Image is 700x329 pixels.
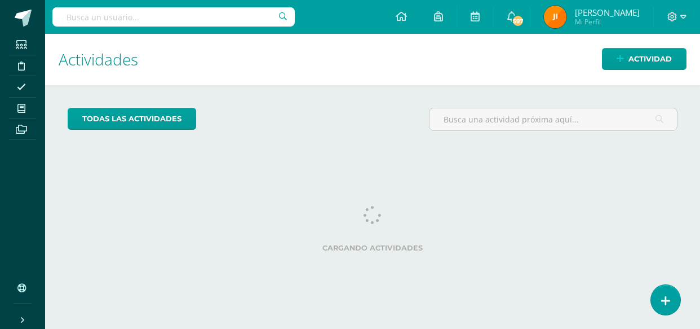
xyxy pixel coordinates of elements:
a: todas las Actividades [68,108,196,130]
span: [PERSON_NAME] [575,7,640,18]
input: Busca un usuario... [52,7,295,27]
h1: Actividades [59,34,686,85]
a: Actividad [602,48,686,70]
span: 597 [512,15,524,27]
img: 7559f34df34da43a3088158a8609e586.png [544,6,566,28]
span: Mi Perfil [575,17,640,27]
span: Actividad [628,49,672,69]
input: Busca una actividad próxima aquí... [429,108,677,130]
label: Cargando actividades [68,244,677,252]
